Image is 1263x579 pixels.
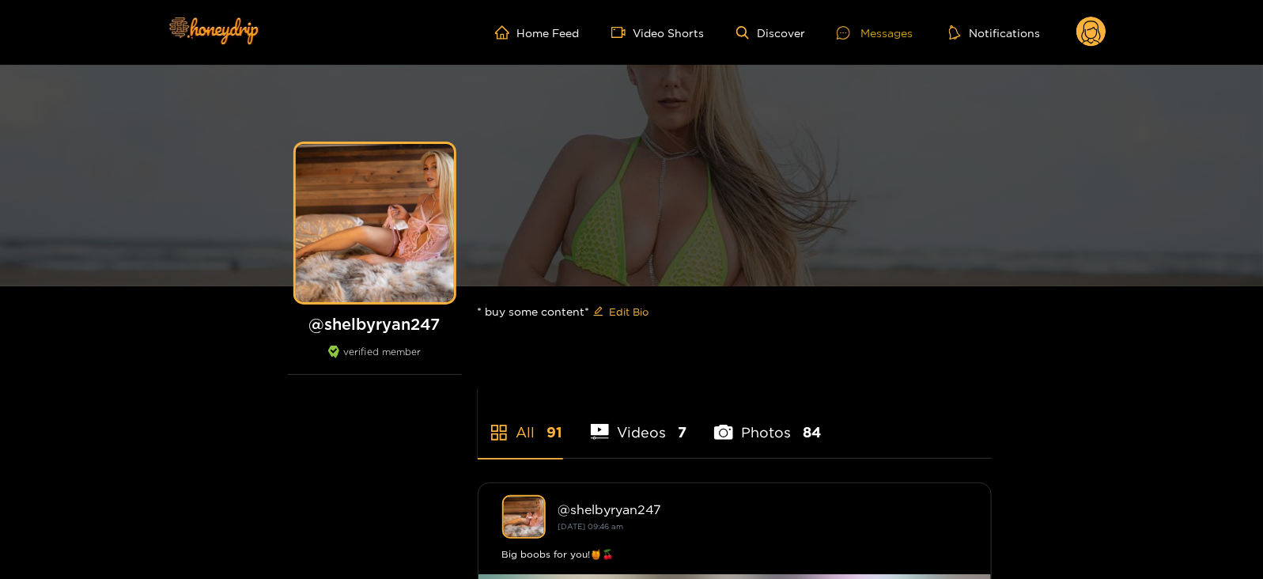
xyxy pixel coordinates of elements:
[478,286,992,337] div: * buy some content*
[803,422,821,442] span: 84
[944,25,1045,40] button: Notifications
[590,299,652,324] button: editEdit Bio
[558,522,624,531] small: [DATE] 09:46 am
[611,25,633,40] span: video-camera
[502,495,546,539] img: shelbyryan247
[547,422,563,442] span: 91
[591,387,687,458] li: Videos
[495,25,580,40] a: Home Feed
[288,314,462,334] h1: @ shelbyryan247
[593,306,603,318] span: edit
[495,25,517,40] span: home
[678,422,686,442] span: 7
[837,24,913,42] div: Messages
[558,502,967,517] div: @ shelbyryan247
[736,26,805,40] a: Discover
[490,423,509,442] span: appstore
[288,346,462,375] div: verified member
[611,25,705,40] a: Video Shorts
[478,387,563,458] li: All
[610,304,649,320] span: Edit Bio
[714,387,821,458] li: Photos
[502,547,967,562] div: Big boobs for you!🍯🍒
